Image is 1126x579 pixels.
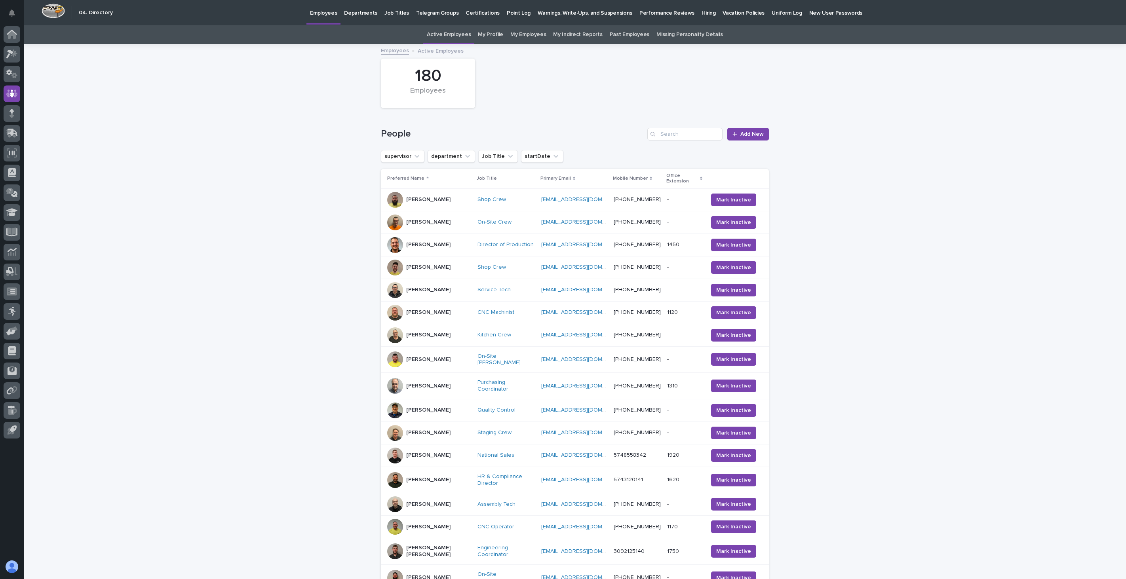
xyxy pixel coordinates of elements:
a: [PHONE_NUMBER] [614,287,661,292]
p: [PERSON_NAME] [406,332,451,338]
a: [PHONE_NUMBER] [614,524,661,530]
button: Mark Inactive [711,545,756,558]
a: [PHONE_NUMBER] [614,357,661,362]
a: [PHONE_NUMBER] [614,407,661,413]
p: 1750 [667,547,681,555]
p: - [667,428,670,436]
tr: [PERSON_NAME] [PERSON_NAME]Engineering Coordinator [EMAIL_ADDRESS][DOMAIN_NAME] 30921251401750175... [381,538,769,565]
span: Mark Inactive [716,500,751,508]
a: Missing Personality Details [656,25,723,44]
a: [EMAIL_ADDRESS][DOMAIN_NAME] [541,197,631,202]
a: 3092125140 [614,549,645,554]
tr: [PERSON_NAME]National Sales [EMAIL_ADDRESS][DOMAIN_NAME] 574855834219201920 Mark Inactive [381,444,769,467]
p: 1620 [667,475,681,483]
p: - [667,262,670,271]
span: Mark Inactive [716,355,751,363]
span: Mark Inactive [716,309,751,317]
p: [PERSON_NAME] [406,407,451,414]
p: [PERSON_NAME] [406,219,451,226]
a: Employees [381,46,409,55]
a: [EMAIL_ADDRESS][DOMAIN_NAME] [541,309,631,315]
p: 1170 [667,522,679,530]
a: 5743120141 [614,477,643,482]
tr: [PERSON_NAME]Shop Crew [EMAIL_ADDRESS][DOMAIN_NAME] [PHONE_NUMBER]-- Mark Inactive [381,256,769,279]
a: Assembly Tech [477,501,515,508]
a: Shop Crew [477,264,506,271]
button: Mark Inactive [711,427,756,439]
tr: [PERSON_NAME]On-Site [PERSON_NAME] [EMAIL_ADDRESS][DOMAIN_NAME] [PHONE_NUMBER]-- Mark Inactive [381,346,769,373]
a: [EMAIL_ADDRESS][DOMAIN_NAME] [541,264,631,270]
tr: [PERSON_NAME]Purchasing Coordinator [EMAIL_ADDRESS][DOMAIN_NAME] [PHONE_NUMBER]13101310 Mark Inac... [381,373,769,399]
a: [EMAIL_ADDRESS][DOMAIN_NAME] [541,407,631,413]
button: users-avatar [4,558,20,575]
a: [EMAIL_ADDRESS][DOMAIN_NAME] [541,219,631,225]
h1: People [381,128,644,140]
button: supervisor [381,150,424,163]
tr: [PERSON_NAME]Kitchen Crew [EMAIL_ADDRESS][DOMAIN_NAME] [PHONE_NUMBER]-- Mark Inactive [381,324,769,346]
span: Mark Inactive [716,382,751,390]
a: 5748558342 [614,452,646,458]
p: [PERSON_NAME] [406,452,451,459]
a: [EMAIL_ADDRESS][DOMAIN_NAME] [541,452,631,458]
p: [PERSON_NAME] [406,196,451,203]
p: Office Extension [666,171,698,186]
button: Mark Inactive [711,380,756,392]
a: Director of Production [477,241,534,248]
a: [EMAIL_ADDRESS][DOMAIN_NAME] [541,477,631,482]
p: - [667,217,670,226]
a: Engineering Coordinator [477,545,535,558]
a: [PHONE_NUMBER] [614,501,661,507]
p: [PERSON_NAME] [406,241,451,248]
button: Mark Inactive [711,306,756,319]
p: - [667,330,670,338]
a: Purchasing Coordinator [477,379,535,393]
span: Mark Inactive [716,476,751,484]
tr: [PERSON_NAME]HR & Compliance Director [EMAIL_ADDRESS][DOMAIN_NAME] 574312014116201620 Mark Inactive [381,467,769,493]
button: Mark Inactive [711,474,756,486]
span: Mark Inactive [716,406,751,414]
p: 1450 [667,240,681,248]
a: [PHONE_NUMBER] [614,309,661,315]
a: Shop Crew [477,196,506,203]
a: Staging Crew [477,429,512,436]
a: [EMAIL_ADDRESS][DOMAIN_NAME] [541,287,631,292]
p: - [667,499,670,508]
a: Active Employees [427,25,471,44]
button: Mark Inactive [711,239,756,251]
div: Search [647,128,723,140]
button: Mark Inactive [711,353,756,366]
img: Workspace Logo [42,4,65,18]
a: [PHONE_NUMBER] [614,219,661,225]
p: [PERSON_NAME] [406,309,451,316]
button: Mark Inactive [711,449,756,462]
button: Mark Inactive [711,284,756,296]
button: department [428,150,475,163]
p: Mobile Number [613,174,648,183]
a: [EMAIL_ADDRESS][DOMAIN_NAME] [541,242,631,247]
p: - [667,355,670,363]
a: Kitchen Crew [477,332,511,338]
p: 1310 [667,381,679,389]
p: - [667,195,670,203]
a: Quality Control [477,407,515,414]
span: Mark Inactive [716,241,751,249]
tr: [PERSON_NAME]CNC Machinist [EMAIL_ADDRESS][DOMAIN_NAME] [PHONE_NUMBER]11201120 Mark Inactive [381,301,769,324]
tr: [PERSON_NAME]Service Tech [EMAIL_ADDRESS][DOMAIN_NAME] [PHONE_NUMBER]-- Mark Inactive [381,279,769,301]
p: Job Title [477,174,497,183]
a: [PHONE_NUMBER] [614,197,661,202]
p: [PERSON_NAME] [PERSON_NAME] [406,545,471,558]
a: [EMAIL_ADDRESS][DOMAIN_NAME] [541,357,631,362]
span: Add New [740,131,764,137]
p: [PERSON_NAME] [406,383,451,389]
tr: [PERSON_NAME]CNC Operator [EMAIL_ADDRESS][DOMAIN_NAME] [PHONE_NUMBER]11701170 Mark Inactive [381,516,769,538]
a: [PHONE_NUMBER] [614,332,661,338]
a: [PHONE_NUMBER] [614,264,661,270]
a: [EMAIL_ADDRESS][DOMAIN_NAME] [541,549,631,554]
button: startDate [521,150,563,163]
span: Mark Inactive [716,547,751,555]
a: [PHONE_NUMBER] [614,242,661,247]
p: [PERSON_NAME] [406,524,451,530]
span: Mark Inactive [716,429,751,437]
a: My Indirect Reports [553,25,602,44]
p: - [667,405,670,414]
